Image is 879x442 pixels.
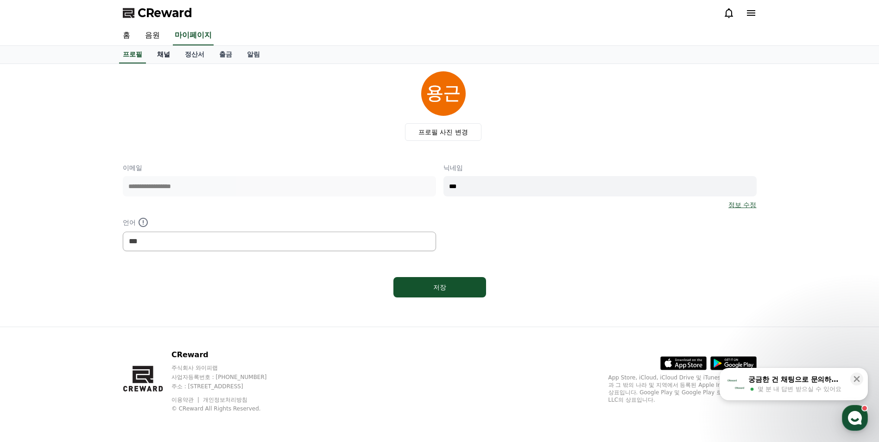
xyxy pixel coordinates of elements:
[123,6,192,20] a: CReward
[120,294,178,317] a: 설정
[421,71,466,116] img: profile_image
[173,26,214,45] a: 마이페이지
[171,364,285,372] p: 주식회사 와이피랩
[171,405,285,412] p: © CReward All Rights Reserved.
[412,283,468,292] div: 저장
[405,123,481,141] label: 프로필 사진 변경
[143,308,154,315] span: 설정
[29,308,35,315] span: 홈
[728,200,756,209] a: 정보 수정
[150,46,177,63] a: 채널
[171,397,201,403] a: 이용약관
[203,397,247,403] a: 개인정보처리방침
[123,163,436,172] p: 이메일
[608,374,757,404] p: App Store, iCloud, iCloud Drive 및 iTunes Store는 미국과 그 밖의 나라 및 지역에서 등록된 Apple Inc.의 서비스 상표입니다. Goo...
[171,373,285,381] p: 사업자등록번호 : [PHONE_NUMBER]
[115,26,138,45] a: 홈
[138,6,192,20] span: CReward
[171,349,285,360] p: CReward
[171,383,285,390] p: 주소 : [STREET_ADDRESS]
[119,46,146,63] a: 프로필
[3,294,61,317] a: 홈
[393,277,486,297] button: 저장
[123,217,436,228] p: 언어
[61,294,120,317] a: 대화
[177,46,212,63] a: 정산서
[85,308,96,316] span: 대화
[240,46,267,63] a: 알림
[212,46,240,63] a: 출금
[443,163,757,172] p: 닉네임
[138,26,167,45] a: 음원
